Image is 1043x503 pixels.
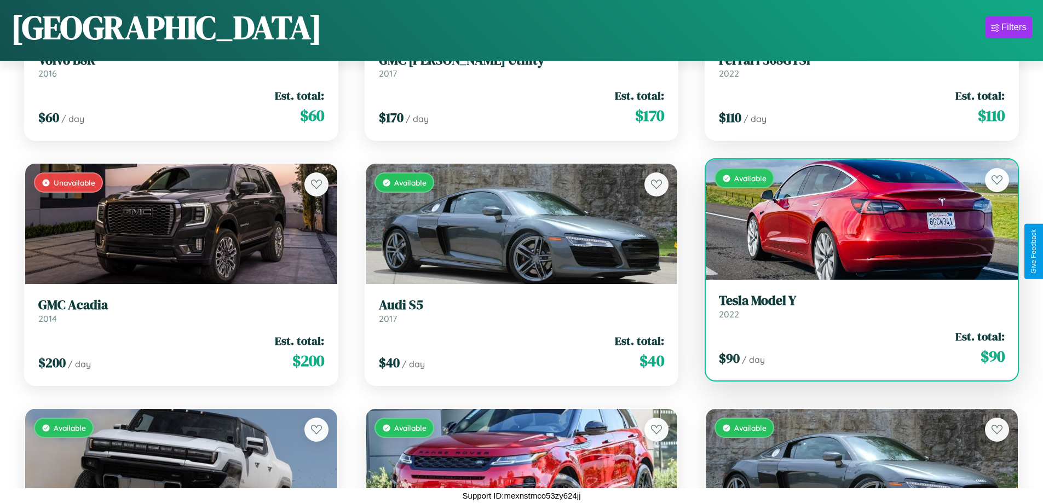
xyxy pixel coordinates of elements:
[68,359,91,369] span: / day
[719,53,1005,79] a: Ferrari 308GTSi2022
[379,53,665,68] h3: GMC [PERSON_NAME] Utility
[955,328,1005,344] span: Est. total:
[719,349,740,367] span: $ 90
[734,423,767,432] span: Available
[38,297,324,324] a: GMC Acadia2014
[1001,22,1027,33] div: Filters
[38,313,57,324] span: 2014
[463,488,581,503] p: Support ID: mexnstmco53zy624jj
[981,345,1005,367] span: $ 90
[978,105,1005,126] span: $ 110
[38,354,66,372] span: $ 200
[402,359,425,369] span: / day
[379,354,400,372] span: $ 40
[11,5,322,50] h1: [GEOGRAPHIC_DATA]
[719,309,739,320] span: 2022
[394,178,427,187] span: Available
[719,293,1005,309] h3: Tesla Model Y
[54,423,86,432] span: Available
[615,333,664,349] span: Est. total:
[719,293,1005,320] a: Tesla Model Y2022
[719,68,739,79] span: 2022
[275,88,324,103] span: Est. total:
[719,108,741,126] span: $ 110
[38,53,324,79] a: Volvo B8R2016
[379,53,665,79] a: GMC [PERSON_NAME] Utility2017
[379,108,404,126] span: $ 170
[275,333,324,349] span: Est. total:
[379,68,397,79] span: 2017
[986,16,1032,38] button: Filters
[379,297,665,313] h3: Audi S5
[38,108,59,126] span: $ 60
[955,88,1005,103] span: Est. total:
[744,113,767,124] span: / day
[406,113,429,124] span: / day
[394,423,427,432] span: Available
[38,68,57,79] span: 2016
[38,297,324,313] h3: GMC Acadia
[734,174,767,183] span: Available
[742,354,765,365] span: / day
[639,350,664,372] span: $ 40
[1030,229,1038,274] div: Give Feedback
[292,350,324,372] span: $ 200
[379,297,665,324] a: Audi S52017
[61,113,84,124] span: / day
[379,313,397,324] span: 2017
[635,105,664,126] span: $ 170
[54,178,95,187] span: Unavailable
[615,88,664,103] span: Est. total:
[300,105,324,126] span: $ 60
